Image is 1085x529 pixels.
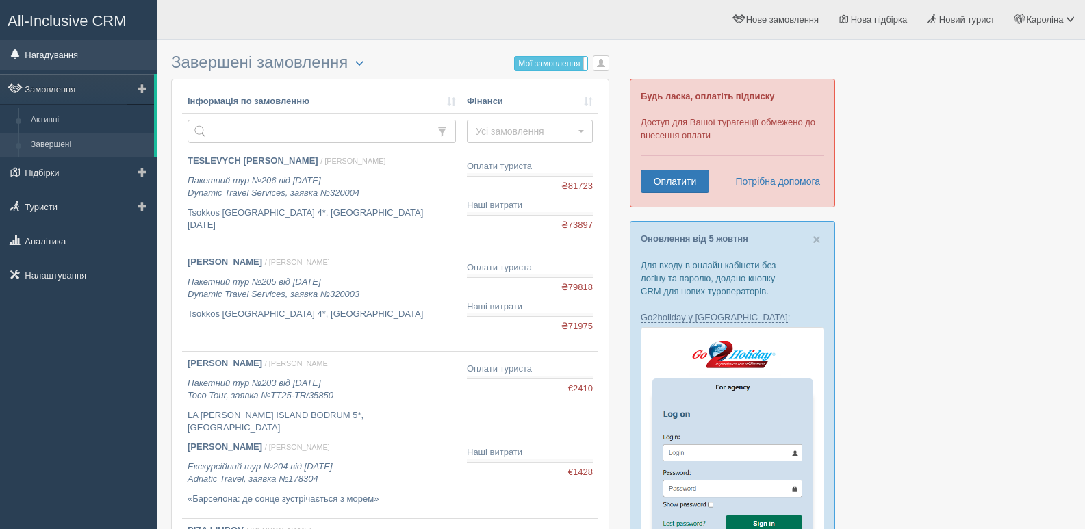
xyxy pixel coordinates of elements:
[188,461,333,485] i: Екскурсійний тур №204 від [DATE] Adriatic Travel, заявка №178304
[188,378,333,401] i: Пакетний тур №203 від [DATE] Toco Tour, заявка №TT25-TR/35850
[467,120,593,143] button: Усі замовлення
[939,14,995,25] span: Новий турист
[467,95,593,108] a: Фінанси
[568,383,593,396] span: €2410
[265,359,330,367] span: / [PERSON_NAME]
[8,12,127,29] span: All-Inclusive CRM
[467,300,593,313] div: Наші витрати
[467,199,593,212] div: Наші витрати
[726,170,821,193] a: Потрібна допомога
[188,155,318,166] b: TESLEVYCH [PERSON_NAME]
[641,311,824,324] p: :
[188,207,456,232] p: Tsokkos [GEOGRAPHIC_DATA] 4*, [GEOGRAPHIC_DATA] [DATE]
[561,219,593,232] span: ₴73897
[188,493,456,506] p: «Барселона: де сонце зустрічається з морем»
[188,276,359,300] i: Пакетний тур №205 від [DATE] Dynamic Travel Services, заявка №320003
[813,232,821,246] button: Close
[467,446,593,459] div: Наші витрати
[265,443,330,451] span: / [PERSON_NAME]
[476,125,575,138] span: Усі замовлення
[1027,14,1064,25] span: Кароліна
[467,261,593,274] div: Оплати туриста
[25,133,154,157] a: Завершені
[182,352,461,435] a: [PERSON_NAME] / [PERSON_NAME] Пакетний тур №203 від [DATE]Toco Tour, заявка №TT25-TR/35850 LA [PE...
[561,281,593,294] span: ₴79818
[568,466,593,479] span: €1428
[561,320,593,333] span: ₴71975
[641,170,709,193] a: Оплатити
[851,14,908,25] span: Нова підбірка
[188,175,359,198] i: Пакетний тур №206 від [DATE] Dynamic Travel Services, заявка №320004
[641,312,788,323] a: Go2holiday у [GEOGRAPHIC_DATA]
[25,108,154,133] a: Активні
[188,95,456,108] a: Інформація по замовленню
[188,441,262,452] b: [PERSON_NAME]
[188,308,456,321] p: Tsokkos [GEOGRAPHIC_DATA] 4*, [GEOGRAPHIC_DATA]
[515,57,587,70] label: Мої замовлення
[641,259,824,298] p: Для входу в онлайн кабінети без логіну та паролю, додано кнопку CRM для нових туроператорів.
[265,258,330,266] span: / [PERSON_NAME]
[1,1,157,38] a: All-Inclusive CRM
[171,53,609,72] h3: Завершені замовлення
[320,157,385,165] span: / [PERSON_NAME]
[813,231,821,247] span: ×
[182,250,461,351] a: [PERSON_NAME] / [PERSON_NAME] Пакетний тур №205 від [DATE]Dynamic Travel Services, заявка №320003...
[188,409,456,435] p: LA [PERSON_NAME] ISLAND BODRUM 5*, [GEOGRAPHIC_DATA]
[188,358,262,368] b: [PERSON_NAME]
[188,257,262,267] b: [PERSON_NAME]
[561,180,593,193] span: ₴81723
[188,120,429,143] input: Пошук за номером замовлення, ПІБ або паспортом туриста
[746,14,819,25] span: Нове замовлення
[630,79,835,207] div: Доступ для Вашої турагенції обмежено до внесення оплати
[641,91,774,101] b: Будь ласка, оплатіть підписку
[182,435,461,518] a: [PERSON_NAME] / [PERSON_NAME] Екскурсійний тур №204 від [DATE]Adriatic Travel, заявка №178304 «Ба...
[641,233,748,244] a: Оновлення від 5 жовтня
[467,160,593,173] div: Оплати туриста
[467,363,593,376] div: Оплати туриста
[182,149,461,250] a: TESLEVYCH [PERSON_NAME] / [PERSON_NAME] Пакетний тур №206 від [DATE]Dynamic Travel Services, заяв...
